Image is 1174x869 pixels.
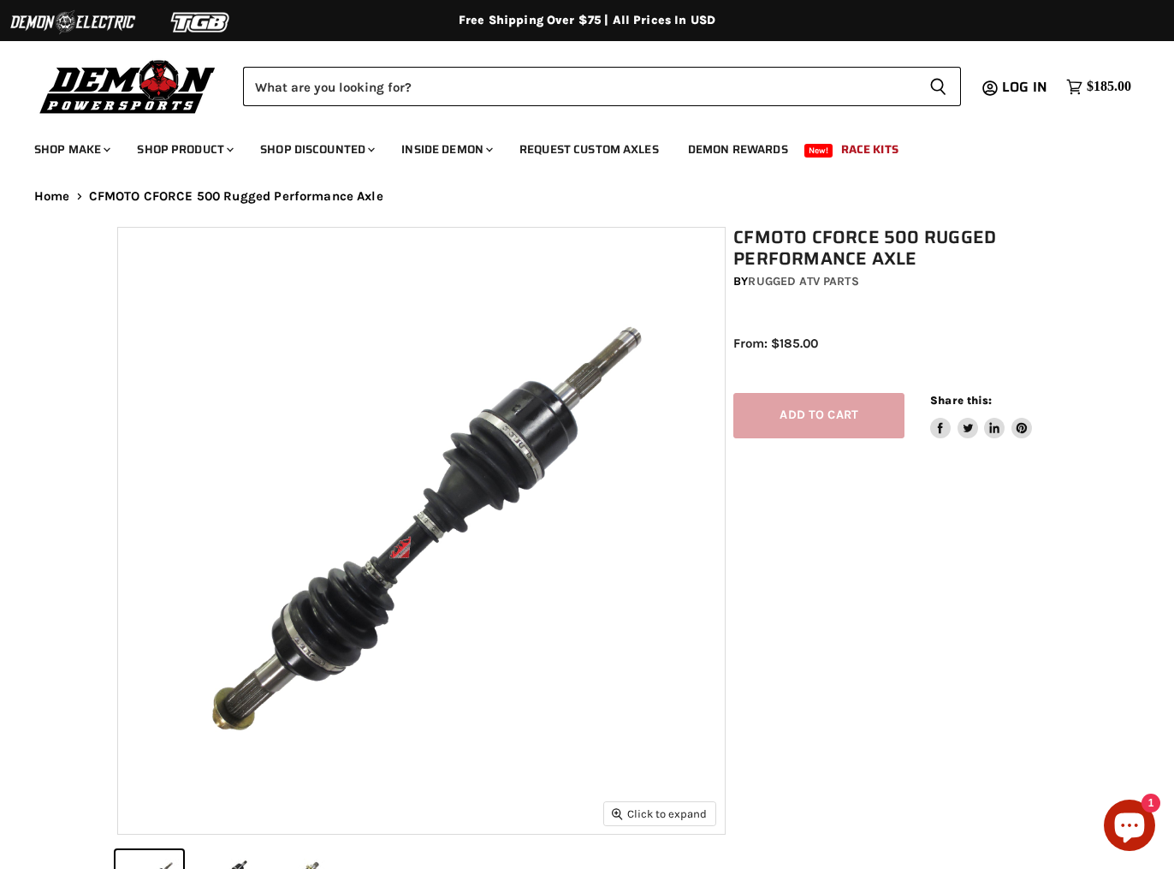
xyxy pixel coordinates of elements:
div: by [733,272,1065,291]
span: Share this: [930,394,992,407]
a: $185.00 [1058,74,1140,99]
a: Home [34,189,70,204]
a: Demon Rewards [675,132,801,167]
form: Product [243,67,961,106]
span: CFMOTO CFORCE 500 Rugged Performance Axle [89,189,383,204]
a: Race Kits [828,132,911,167]
a: Shop Make [21,132,121,167]
img: CFMOTO CFORCE 500 Rugged Performance Axle [118,228,725,835]
span: Click to expand [612,807,707,820]
span: Log in [1002,76,1047,98]
a: Log in [994,80,1058,95]
h1: CFMOTO CFORCE 500 Rugged Performance Axle [733,227,1065,270]
a: Request Custom Axles [507,132,672,167]
span: New! [804,144,833,158]
aside: Share this: [930,393,1032,438]
a: Inside Demon [388,132,503,167]
a: Rugged ATV Parts [748,274,858,289]
button: Click to expand [604,802,715,825]
ul: Main menu [21,125,1127,167]
a: Shop Discounted [247,132,385,167]
span: From: $185.00 [733,336,818,351]
inbox-online-store-chat: Shopify online store chat [1099,800,1160,855]
img: TGB Logo 2 [137,6,265,39]
button: Search [916,67,961,106]
span: $185.00 [1087,79,1131,95]
a: Shop Product [124,132,244,167]
img: Demon Electric Logo 2 [9,6,137,39]
img: Demon Powersports [34,56,222,116]
input: Search [243,67,916,106]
